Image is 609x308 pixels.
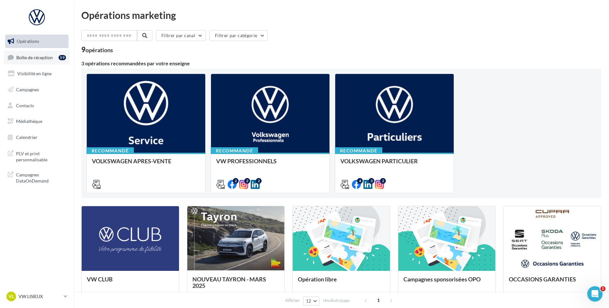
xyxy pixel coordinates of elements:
span: VW CLUB [87,276,113,283]
div: 4 [357,178,363,184]
span: PLV et print personnalisable [16,149,66,163]
span: 1 [373,295,384,305]
span: OCCASIONS GARANTIES [509,276,576,283]
p: VW LISIEUX [19,293,61,300]
span: Opération libre [298,276,337,283]
span: 1 [600,286,605,291]
div: 2 [233,178,239,184]
div: 2 [244,178,250,184]
a: Campagnes [4,83,70,96]
div: Recommandé [335,147,382,154]
span: Visibilité en ligne [17,71,52,76]
span: 12 [306,298,312,304]
span: Contacts [16,102,34,108]
a: PLV et print personnalisable [4,147,70,166]
a: Campagnes DataOnDemand [4,168,70,187]
span: VW PROFESSIONNELS [216,158,277,165]
div: 2 [380,178,386,184]
a: VL VW LISIEUX [5,290,69,303]
button: Filtrer par catégorie [209,30,268,41]
span: résultats/page [323,297,350,304]
span: Boîte de réception [16,54,53,60]
button: 12 [303,296,320,305]
div: 3 [369,178,374,184]
a: Boîte de réception59 [4,51,70,64]
a: Calendrier [4,131,70,144]
a: Visibilité en ligne [4,67,70,80]
div: 3 opérations recommandées par votre enseigne [81,61,601,66]
span: Médiathèque [16,118,42,124]
span: Afficher [285,297,300,304]
span: Campagnes [16,87,39,92]
div: 59 [59,55,66,60]
div: Recommandé [211,147,258,154]
span: Calendrier [16,134,37,140]
span: Opérations [17,38,39,44]
div: 2 [256,178,262,184]
iframe: Intercom live chat [587,286,603,302]
span: Campagnes sponsorisées OPO [403,276,481,283]
div: 9 [81,46,113,53]
span: VL [9,293,14,300]
a: Contacts [4,99,70,112]
span: VOLKSWAGEN APRES-VENTE [92,158,171,165]
div: Opérations marketing [81,10,601,20]
div: opérations [85,47,113,53]
button: Filtrer par canal [156,30,206,41]
span: NOUVEAU TAYRON - MARS 2025 [192,276,266,289]
span: VOLKSWAGEN PARTICULIER [340,158,418,165]
a: Opérations [4,35,70,48]
div: Recommandé [86,147,134,154]
span: Campagnes DataOnDemand [16,170,66,184]
a: Médiathèque [4,115,70,128]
